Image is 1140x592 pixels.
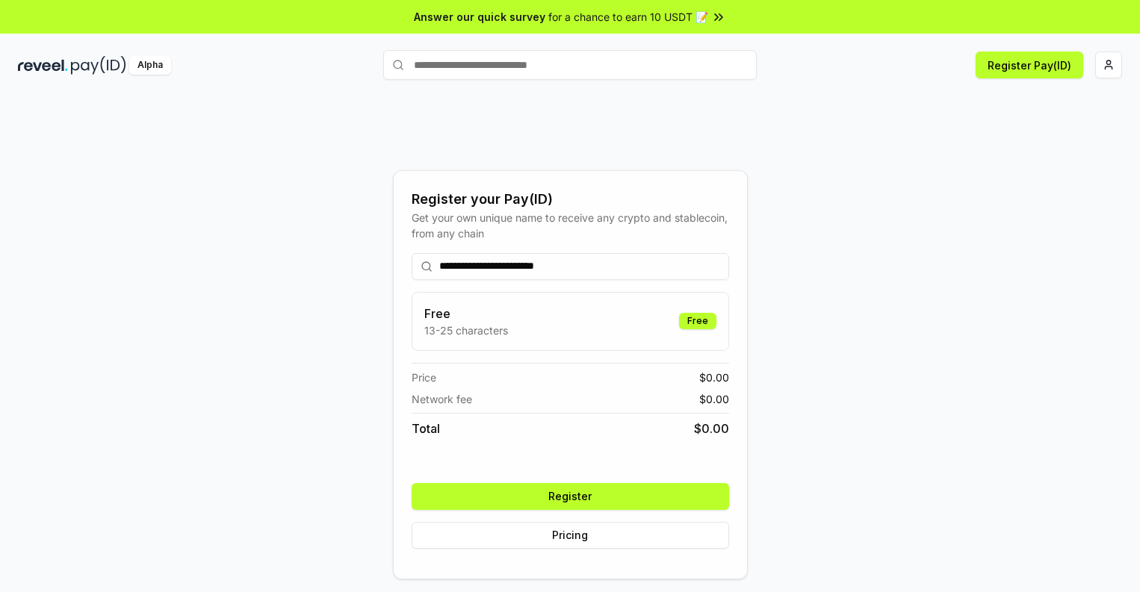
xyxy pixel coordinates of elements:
[424,323,508,338] p: 13-25 characters
[699,391,729,407] span: $ 0.00
[412,522,729,549] button: Pricing
[679,313,716,329] div: Free
[414,9,545,25] span: Answer our quick survey
[129,56,171,75] div: Alpha
[424,305,508,323] h3: Free
[412,483,729,510] button: Register
[976,52,1083,78] button: Register Pay(ID)
[412,420,440,437] span: Total
[71,56,126,75] img: pay_id
[18,56,68,75] img: reveel_dark
[699,370,729,385] span: $ 0.00
[412,210,729,241] div: Get your own unique name to receive any crypto and stablecoin, from any chain
[694,420,729,437] span: $ 0.00
[412,391,472,407] span: Network fee
[412,189,729,210] div: Register your Pay(ID)
[412,370,436,385] span: Price
[548,9,708,25] span: for a chance to earn 10 USDT 📝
